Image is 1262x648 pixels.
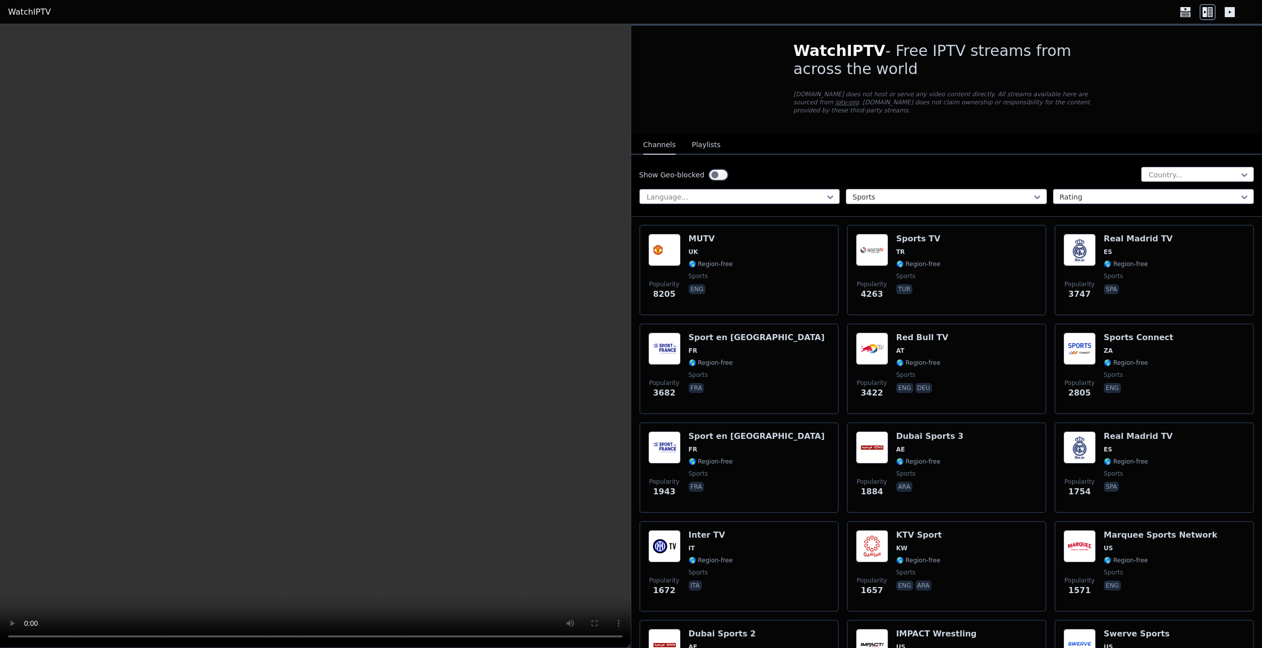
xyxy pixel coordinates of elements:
[896,629,977,639] h6: IMPACT Wrestling
[896,248,905,256] span: TR
[689,234,733,244] h6: MUTV
[896,458,941,466] span: 🌎 Region-free
[653,288,676,300] span: 8205
[649,379,679,387] span: Popularity
[689,333,825,343] h6: Sport en [GEOGRAPHIC_DATA]
[1104,347,1113,355] span: ZA
[915,580,932,591] p: ara
[1065,576,1095,585] span: Popularity
[1104,445,1112,453] span: ES
[689,383,704,393] p: fra
[643,136,676,155] button: Channels
[1104,248,1112,256] span: ES
[1064,333,1096,365] img: Sports Connect
[689,470,708,478] span: sports
[689,458,733,466] span: 🌎 Region-free
[1104,234,1173,244] h6: Real Madrid TV
[915,383,933,393] p: deu
[1104,383,1121,393] p: eng
[793,42,886,59] span: WatchIPTV
[1104,371,1123,379] span: sports
[653,387,676,399] span: 3682
[1104,580,1121,591] p: eng
[689,272,708,280] span: sports
[1064,431,1096,464] img: Real Madrid TV
[860,387,883,399] span: 3422
[1069,585,1091,597] span: 1571
[896,359,941,367] span: 🌎 Region-free
[1065,280,1095,288] span: Popularity
[1104,431,1173,441] h6: Real Madrid TV
[860,585,883,597] span: 1657
[689,445,697,453] span: FR
[857,478,887,486] span: Popularity
[896,383,913,393] p: eng
[1104,359,1148,367] span: 🌎 Region-free
[689,580,702,591] p: ita
[793,90,1100,114] p: [DOMAIN_NAME] does not host or serve any video content directly. All streams available here are s...
[1064,234,1096,266] img: Real Madrid TV
[653,585,676,597] span: 1672
[1104,629,1170,639] h6: Swerve Sports
[648,530,681,562] img: Inter TV
[689,556,733,564] span: 🌎 Region-free
[896,482,912,492] p: ara
[689,629,756,639] h6: Dubai Sports 2
[1104,470,1123,478] span: sports
[1069,486,1091,498] span: 1754
[860,486,883,498] span: 1884
[1104,260,1148,268] span: 🌎 Region-free
[689,482,704,492] p: fra
[1069,288,1091,300] span: 3747
[856,234,888,266] img: Sports TV
[689,371,708,379] span: sports
[648,431,681,464] img: Sport en France
[896,371,915,379] span: sports
[1069,387,1091,399] span: 2805
[896,580,913,591] p: eng
[689,260,733,268] span: 🌎 Region-free
[639,170,705,180] label: Show Geo-blocked
[1065,379,1095,387] span: Popularity
[896,234,941,244] h6: Sports TV
[793,42,1100,78] h1: - Free IPTV streams from across the world
[1104,333,1173,343] h6: Sports Connect
[896,272,915,280] span: sports
[8,6,51,18] a: WatchIPTV
[896,284,912,294] p: tur
[1104,530,1218,540] h6: Marquee Sports Network
[648,234,681,266] img: MUTV
[896,431,964,441] h6: Dubai Sports 3
[1104,556,1148,564] span: 🌎 Region-free
[689,284,706,294] p: eng
[1104,458,1148,466] span: 🌎 Region-free
[689,347,697,355] span: FR
[896,544,908,552] span: KW
[1104,284,1119,294] p: spa
[857,576,887,585] span: Popularity
[896,470,915,478] span: sports
[896,556,941,564] span: 🌎 Region-free
[689,544,695,552] span: IT
[896,333,949,343] h6: Red Bull TV
[1064,530,1096,562] img: Marquee Sports Network
[860,288,883,300] span: 4263
[1104,482,1119,492] p: spa
[689,568,708,576] span: sports
[896,530,942,540] h6: KTV Sport
[857,280,887,288] span: Popularity
[1104,544,1113,552] span: US
[653,486,676,498] span: 1943
[1065,478,1095,486] span: Popularity
[896,568,915,576] span: sports
[856,333,888,365] img: Red Bull TV
[649,280,679,288] span: Popularity
[649,478,679,486] span: Popularity
[648,333,681,365] img: Sport en France
[856,530,888,562] img: KTV Sport
[896,260,941,268] span: 🌎 Region-free
[1104,568,1123,576] span: sports
[857,379,887,387] span: Popularity
[896,445,905,453] span: AE
[689,359,733,367] span: 🌎 Region-free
